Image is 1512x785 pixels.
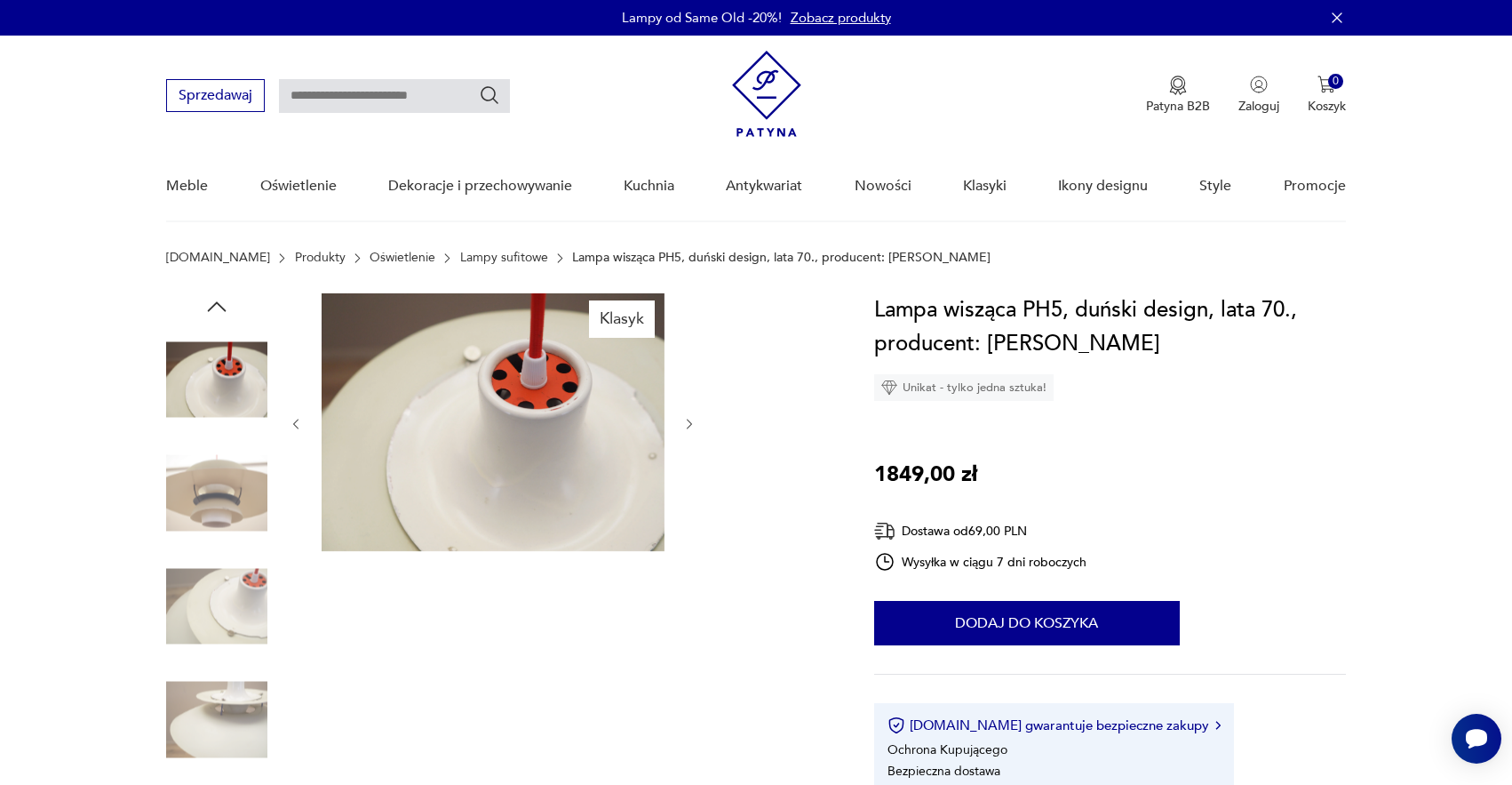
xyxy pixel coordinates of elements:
[322,293,664,551] img: Zdjęcie produktu Lampa wisząca PH5, duński design, lata 70., producent: Louis Poulsen
[388,152,572,220] a: Dekoracje i przechowywanie
[1328,74,1343,89] div: 0
[1250,76,1268,93] img: Ikonka użytkownika
[874,293,1346,361] h1: Lampa wisząca PH5, duński design, lata 70., producent: [PERSON_NAME]
[1238,76,1279,115] button: Zaloguj
[295,251,346,265] a: Produkty
[260,152,337,220] a: Oświetlenie
[855,152,911,220] a: Nowości
[622,9,782,27] p: Lampy od Same Old -20%!
[1308,76,1346,115] button: 0Koszyk
[881,380,897,396] img: Ikona diamentu
[166,443,267,544] img: Zdjęcie produktu Lampa wisząca PH5, duński design, lata 70., producent: Louis Poulsen
[1146,98,1210,115] p: Patyna B2B
[726,152,802,220] a: Antykwariat
[963,152,1007,220] a: Klasyki
[166,79,265,112] button: Sprzedawaj
[874,551,1087,573] div: Wysyłka w ciągu 7 dni roboczych
[1238,98,1279,115] p: Zaloguj
[1317,76,1335,93] img: Ikona koszyka
[1215,721,1221,730] img: Ikona strzałki w prawo
[1169,76,1187,95] img: Ikona medalu
[874,520,895,542] img: Ikona dostawy
[1058,152,1148,220] a: Ikony designu
[874,520,1087,542] div: Dostawa od 69,00 PLN
[887,741,1007,758] li: Ochrona Kupującego
[874,458,977,492] p: 1849,00 zł
[887,763,1000,780] li: Bezpieczna dostawa
[791,9,891,27] a: Zobacz produkty
[1199,152,1231,220] a: Style
[166,91,265,103] a: Sprzedawaj
[874,601,1180,645] button: Dodaj do koszyka
[624,152,674,220] a: Kuchnia
[460,251,548,265] a: Lampy sufitowe
[1284,152,1346,220] a: Promocje
[166,329,267,430] img: Zdjęcie produktu Lampa wisząca PH5, duński design, lata 70., producent: Louis Poulsen
[1146,76,1210,115] button: Patyna B2B
[572,251,991,265] p: Lampa wisząca PH5, duński design, lata 70., producent: [PERSON_NAME]
[589,300,655,338] div: Klasyk
[1452,714,1501,764] iframe: Smartsupp widget button
[1146,76,1210,115] a: Ikona medaluPatyna B2B
[479,84,500,106] button: Szukaj
[874,374,1054,401] div: Unikat - tylko jedna sztuka!
[887,717,905,734] img: Ikona certyfikatu
[166,556,267,657] img: Zdjęcie produktu Lampa wisząca PH5, duński design, lata 70., producent: Louis Poulsen
[370,251,435,265] a: Oświetlenie
[887,717,1221,734] button: [DOMAIN_NAME] gwarantuje bezpieczne zakupy
[166,251,270,265] a: [DOMAIN_NAME]
[732,51,801,137] img: Patyna - sklep z meblami i dekoracjami vintage
[1308,98,1346,115] p: Koszyk
[166,152,208,220] a: Meble
[166,669,267,771] img: Zdjęcie produktu Lampa wisząca PH5, duński design, lata 70., producent: Louis Poulsen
